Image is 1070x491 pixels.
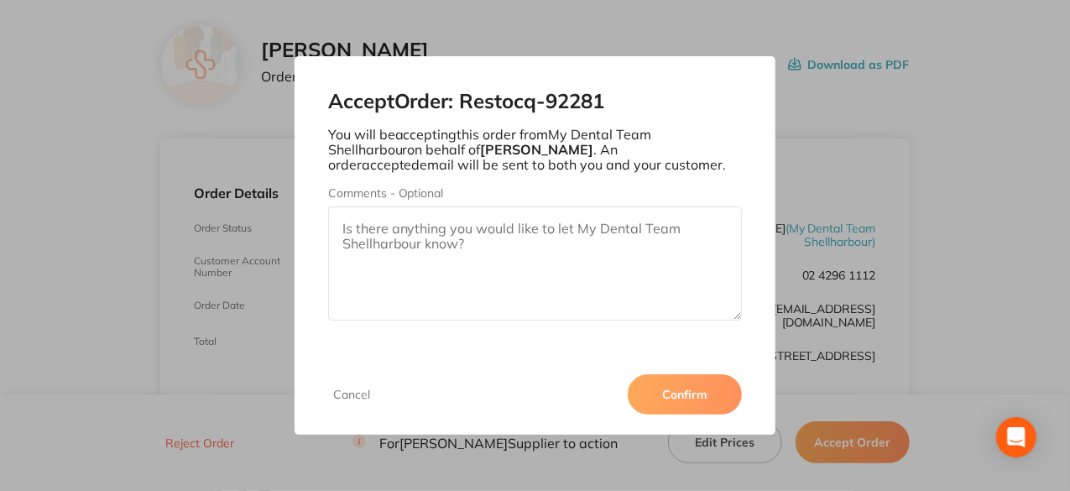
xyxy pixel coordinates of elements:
b: [PERSON_NAME] [481,141,594,158]
button: Cancel [328,387,375,402]
label: Comments - Optional [328,186,743,200]
div: Open Intercom Messenger [996,417,1036,457]
p: You will be accepting this order from My Dental Team Shellharbour on behalf of . An order accepte... [328,127,743,173]
h2: Accept Order: Restocq- 92281 [328,90,743,113]
button: Confirm [628,374,742,415]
